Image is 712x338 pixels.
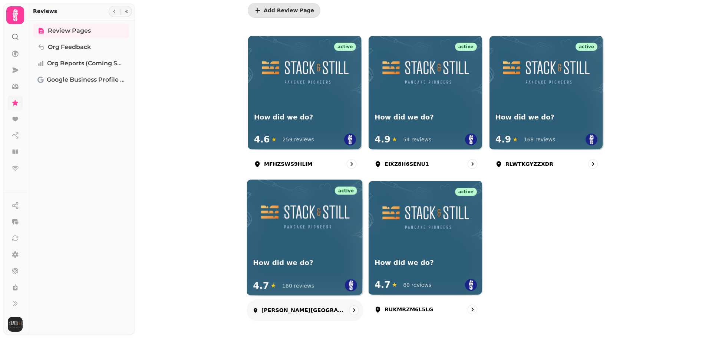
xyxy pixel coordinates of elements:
h3: How did we do? [254,113,356,122]
div: active [455,188,477,196]
img: How did we do? [258,48,353,95]
a: EIXZ8H6SENU1activeHow did we do? How did we do?4.9★54 reviewsEIXZ8H6SENU1 [368,36,483,175]
div: 160 reviews [282,282,314,289]
img: st.png [345,279,357,292]
img: How did we do? [499,48,594,95]
span: 4.6 [254,134,270,145]
svg: go to [469,160,476,168]
svg: go to [350,307,358,314]
span: Org Feedback [48,43,91,52]
span: ★ [271,281,276,290]
a: Review Pages [33,23,129,38]
div: active [576,43,597,51]
a: Org Reports (coming soon) [33,56,129,71]
span: Google Business Profile (Beta) [47,75,125,84]
p: EIXZ8H6SENU1 [385,160,429,168]
span: 4.7 [375,279,390,291]
img: st.png [465,279,477,291]
svg: go to [348,160,355,168]
span: Org Reports (coming soon) [47,59,125,68]
h3: How did we do? [375,258,477,268]
h3: How did we do? [375,113,477,122]
div: active [455,43,477,51]
div: active [335,187,357,195]
button: Add Review Page [248,3,320,18]
a: RLWTKGYZZXDRactiveHow did we do?How did we do?4.9★168 reviewsRLWTKGYZZXDR [489,36,604,175]
a: West George StactiveHow did we do?How did we do?4.7★160 reviews[PERSON_NAME][GEOGRAPHIC_DATA] [247,180,364,322]
div: active [334,43,356,51]
span: 4.7 [253,279,269,292]
span: 4.9 [375,134,390,145]
img: User avatar [8,317,23,332]
svg: go to [589,160,597,168]
img: How did we do? [378,193,473,240]
img: st.png [465,134,477,145]
span: 4.9 [495,134,511,145]
h3: How did we do? [253,258,357,268]
img: st.png [586,134,597,145]
span: ★ [392,280,397,289]
a: RUKMRZM6L5LGactiveHow did we do?How did we do?4.7★80 reviewsRUKMRZM6L5LG [368,181,483,320]
p: RUKMRZM6L5LG [385,306,433,313]
p: MFHZSWS9HLIM [264,160,313,168]
div: 54 reviews [403,136,431,143]
a: MFHZSWS9HLIMactiveHow did we do?How did we do?4.6★259 reviewsMFHZSWS9HLIM [248,36,362,175]
img: How did we do? [378,48,473,95]
p: [PERSON_NAME][GEOGRAPHIC_DATA] [261,307,345,314]
a: Google Business Profile (Beta) [33,72,129,87]
button: User avatar [6,317,24,332]
h3: How did we do? [495,113,597,122]
a: Org Feedback [33,40,129,55]
span: ★ [392,135,397,144]
span: Review Pages [48,26,91,35]
span: ★ [512,135,518,144]
div: 259 reviews [283,136,314,143]
div: 168 reviews [524,136,556,143]
img: st.png [344,134,356,145]
svg: go to [469,306,476,313]
span: ★ [271,135,277,144]
span: Add Review Page [264,8,314,13]
div: 80 reviews [403,281,431,289]
img: How did we do? [257,192,353,240]
p: RLWTKGYZZXDR [505,160,553,168]
h2: Reviews [33,7,57,15]
nav: Tabs [27,20,135,335]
